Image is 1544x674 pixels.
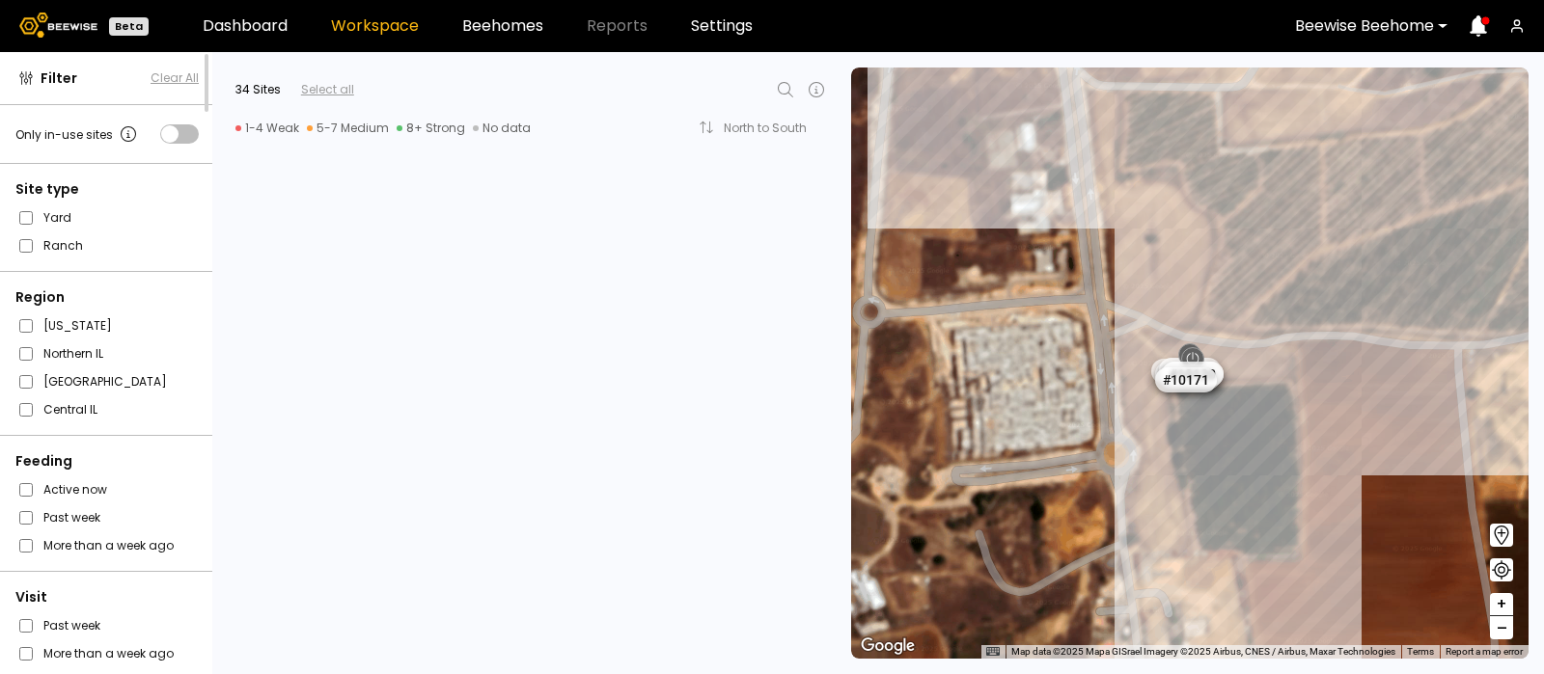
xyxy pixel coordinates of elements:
[43,615,100,635] label: Past week
[1155,366,1217,391] div: # 10171
[1496,592,1507,616] span: +
[235,121,299,136] div: 1-4 Weak
[397,121,465,136] div: 8+ Strong
[307,121,389,136] div: 5-7 Medium
[1490,616,1513,639] button: –
[1151,359,1213,384] div: # 10236
[1011,646,1395,657] span: Map data ©2025 Mapa GISrael Imagery ©2025 Airbus, CNES / Airbus, Maxar Technologies
[43,535,174,555] label: More than a week ago
[15,451,199,472] div: Feeding
[43,343,103,364] label: Northern IL
[724,122,820,134] div: North to South
[43,507,100,527] label: Past week
[1446,646,1523,657] a: Report a map error
[151,69,199,87] button: Clear All
[109,17,149,36] div: Beta
[15,587,199,607] div: Visit
[43,371,167,391] label: [GEOGRAPHIC_DATA]
[1407,646,1434,657] a: Terms (opens in new tab)
[43,235,83,256] label: Ranch
[19,13,97,38] img: Beewise logo
[1497,616,1507,640] span: –
[43,315,112,336] label: [US_STATE]
[203,18,288,34] a: Dashboard
[301,81,354,98] div: Select all
[691,18,753,34] a: Settings
[235,81,281,98] div: 34 Sites
[43,643,174,663] label: More than a week ago
[1162,362,1224,387] div: # 10120
[43,399,97,419] label: Central IL
[41,68,77,89] span: Filter
[986,645,1000,659] button: Keyboard shortcuts
[587,18,648,34] span: Reports
[1490,593,1513,616] button: +
[43,479,107,499] label: Active now
[462,18,543,34] a: Beehomes
[43,207,71,228] label: Yard
[15,179,199,200] div: Site type
[856,634,920,659] img: Google
[15,287,199,308] div: Region
[856,634,920,659] a: Open this area in Google Maps (opens a new window)
[1165,342,1216,383] div: למדני 1
[15,122,140,146] div: Only in-use sites
[331,18,419,34] a: Workspace
[473,121,531,136] div: No data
